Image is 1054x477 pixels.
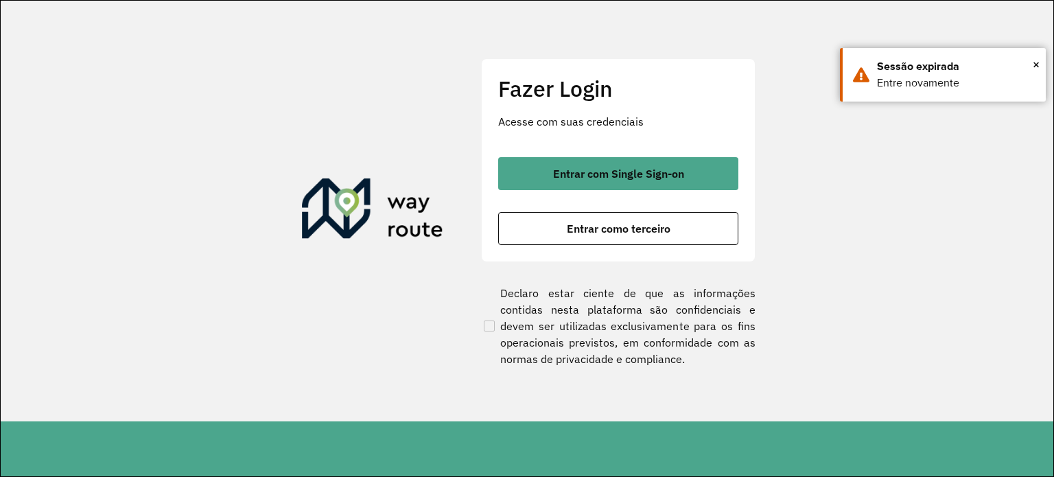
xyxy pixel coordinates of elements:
h2: Fazer Login [498,75,738,102]
span: Entrar como terceiro [567,223,670,234]
span: Entrar com Single Sign-on [553,168,684,179]
button: button [498,157,738,190]
p: Acesse com suas credenciais [498,113,738,130]
img: Roteirizador AmbevTech [302,178,443,244]
span: × [1033,54,1040,75]
button: button [498,212,738,245]
div: Entre novamente [877,75,1035,91]
label: Declaro estar ciente de que as informações contidas nesta plataforma são confidenciais e devem se... [481,285,756,367]
button: Close [1033,54,1040,75]
div: Sessão expirada [877,58,1035,75]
